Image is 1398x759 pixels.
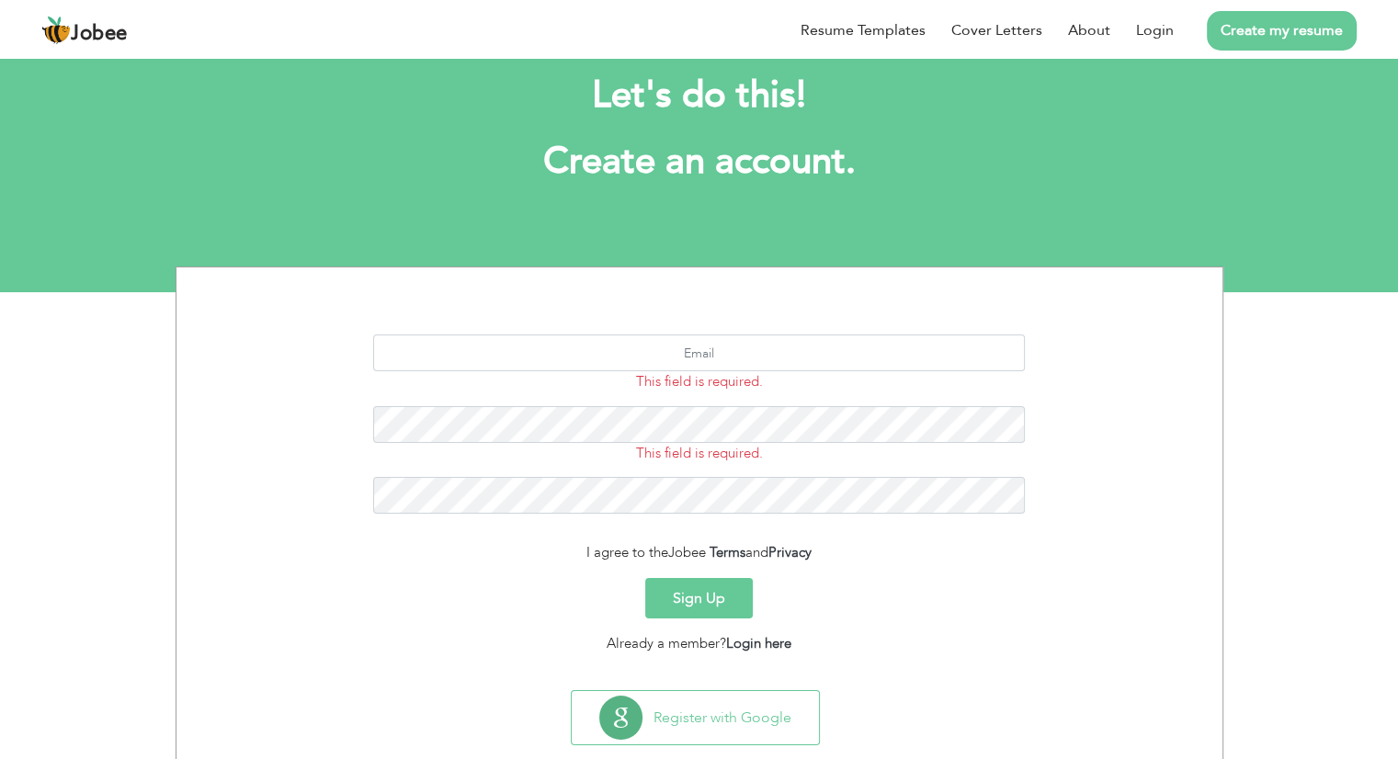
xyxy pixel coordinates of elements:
a: Jobee [41,16,128,45]
a: Resume Templates [801,19,926,41]
div: I agree to the and [190,542,1209,563]
img: jobee.io [41,16,71,45]
a: About [1068,19,1110,41]
a: Login here [726,634,791,652]
span: Jobee [71,24,128,44]
button: Register with Google [572,691,819,744]
button: Sign Up [645,578,753,618]
span: This field is required. [636,372,763,391]
input: Email [373,334,1025,371]
h2: Let's do this! [203,72,1196,119]
span: This field is required. [636,444,763,462]
a: Terms [710,543,745,561]
a: Login [1136,19,1174,41]
span: Jobee [668,543,706,561]
div: Already a member? [190,633,1209,654]
a: Create my resume [1207,11,1357,51]
a: Cover Letters [951,19,1042,41]
a: Privacy [768,543,812,561]
h1: Create an account. [203,138,1196,186]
